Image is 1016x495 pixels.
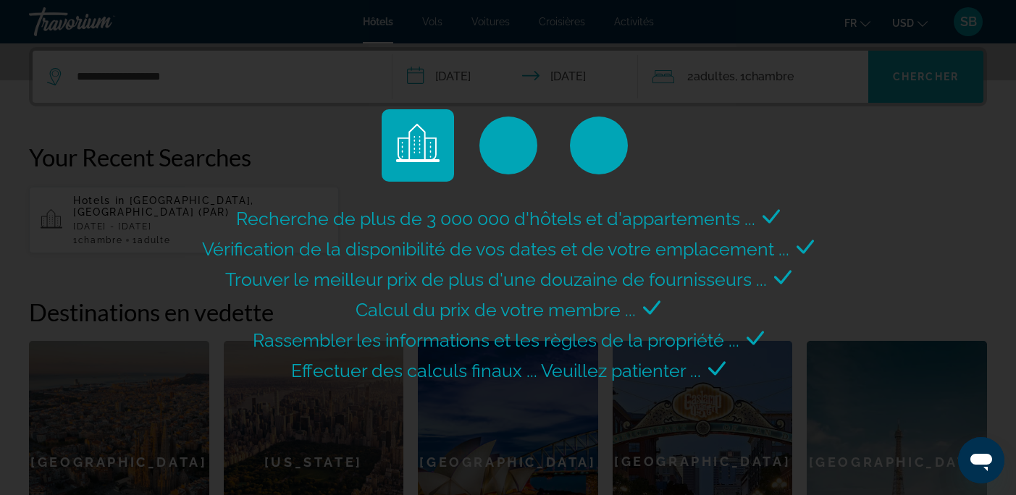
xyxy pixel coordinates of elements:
span: Vérification de la disponibilité de vos dates et de votre emplacement ... [202,238,789,260]
span: Trouver le meilleur prix de plus d'une douzaine de fournisseurs ... [225,268,767,290]
span: Recherche de plus de 3 000 000 d'hôtels et d'appartements ... [236,208,755,229]
span: Rassembler les informations et les règles de la propriété ... [253,329,739,351]
iframe: Bouton de lancement de la fenêtre de messagerie [958,437,1004,483]
span: Calcul du prix de votre membre ... [356,299,636,321]
span: Effectuer des calculs finaux ... Veuillez patienter ... [291,360,701,381]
